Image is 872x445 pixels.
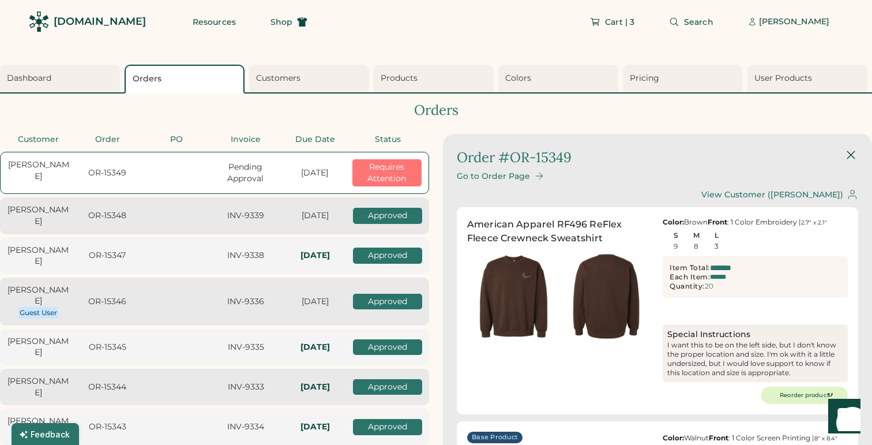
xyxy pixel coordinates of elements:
[257,10,321,33] button: Shop
[215,382,277,393] div: INV-9333
[284,421,346,433] div: In-Hands: Mon, Nov 3, 2025
[708,218,727,226] strong: Front
[7,376,69,398] div: [PERSON_NAME]
[352,159,422,186] div: Requires Attention
[133,73,240,85] div: Orders
[814,435,837,442] font: 8" x 8.4"
[665,231,686,240] div: S
[381,73,490,84] div: Products
[29,12,49,32] img: Rendered Logo - Screens
[761,387,848,404] button: Reorder product
[7,204,69,227] div: [PERSON_NAME]
[467,218,652,245] div: American Apparel RF496 ReFlex Fleece Crewneck Sweatshirt
[817,393,867,443] iframe: Front Chat
[353,419,422,435] div: Approved
[76,134,138,145] div: Order
[701,190,843,200] div: View Customer ([PERSON_NAME])
[7,159,70,182] div: [PERSON_NAME]
[605,18,634,26] span: Cart | 3
[754,73,864,84] div: User Products
[215,210,277,222] div: INV-9339
[145,134,208,145] div: PO
[801,219,827,226] font: 2.7" x 2.1"
[457,148,572,167] div: Order #OR-15349
[215,134,277,145] div: Invoice
[284,134,346,145] div: Due Date
[270,18,292,26] span: Shop
[759,16,829,28] div: [PERSON_NAME]
[7,73,116,84] div: Dashboard
[20,308,57,317] div: Guest User
[670,263,710,272] div: Item Total:
[284,210,346,222] div: [DATE]
[7,134,69,145] div: Customer
[667,341,843,377] div: I want this to be on the left side, but I don't know the proper location and size. I'm ok with it...
[353,208,422,224] div: Approved
[715,242,719,250] div: 3
[54,14,146,29] div: [DOMAIN_NAME]
[215,250,277,261] div: INV-9338
[655,10,727,33] button: Search
[709,433,728,442] strong: Front
[215,342,277,353] div: INV-9335
[353,134,422,145] div: Status
[215,296,277,308] div: INV-9336
[686,231,707,240] div: M
[663,218,684,226] strong: Color:
[684,18,713,26] span: Search
[694,242,698,250] div: 8
[576,10,648,33] button: Cart | 3
[215,421,277,433] div: INV-9334
[353,339,422,356] div: Approved
[670,272,710,282] div: Each Item:
[215,162,277,184] div: Pending Approval
[670,282,705,291] div: Quantity:
[7,416,69,438] div: [PERSON_NAME]
[705,282,713,290] div: 20
[76,210,138,222] div: OR-15348
[457,171,530,181] div: Go to Order Page
[76,382,138,393] div: OR-15344
[283,167,345,179] div: [DATE]
[7,336,69,358] div: [PERSON_NAME]
[667,329,843,341] div: Special Instructions
[630,73,739,84] div: Pricing
[284,382,346,393] div: In-Hands: Thu, Oct 23, 2025
[560,250,653,343] img: generate-image
[7,245,69,267] div: [PERSON_NAME]
[706,231,727,240] div: L
[76,421,138,433] div: OR-15343
[179,10,250,33] button: Resources
[7,285,69,307] div: [PERSON_NAME]
[256,73,366,84] div: Customers
[284,342,346,353] div: In-Hands: Tue, Nov 4, 2025
[505,73,615,84] div: Colors
[467,250,560,343] img: generate-image
[76,250,138,261] div: OR-15347
[76,296,138,308] div: OR-15346
[76,342,138,353] div: OR-15345
[353,379,422,395] div: Approved
[284,296,346,308] div: [DATE]
[663,433,684,442] strong: Color:
[284,250,346,261] div: In-Hands: Wed, Oct 29, 2025
[663,433,848,443] div: Walnut : 1 Color Screen Printing |
[353,248,422,264] div: Approved
[674,242,678,250] div: 9
[353,294,422,310] div: Approved
[663,218,848,227] div: Brown : 1 Color Embroidery |
[472,433,518,442] div: Base Product
[77,167,139,179] div: OR-15349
